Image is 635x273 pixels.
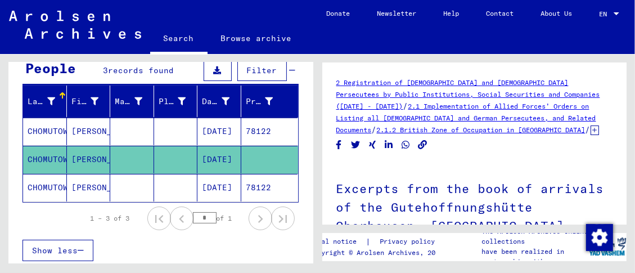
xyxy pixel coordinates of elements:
[154,86,198,117] mat-header-cell: Place of Birth
[246,92,287,110] div: Prisoner #
[481,247,588,267] p: have been realized in partnership with
[23,174,67,202] mat-cell: CHOMUTOW
[148,207,170,230] button: First page
[110,86,154,117] mat-header-cell: Maiden Name
[241,118,298,145] mat-cell: 78122
[71,96,99,108] div: First Name
[336,163,613,268] h1: Excerpts from the book of arrivals of the Gutehoffnungshütte Oberhausen, [GEOGRAPHIC_DATA][PERSON...
[32,245,78,256] span: Show less
[170,207,193,230] button: Previous page
[193,213,249,223] div: of 1
[25,58,76,78] div: People
[599,10,611,18] span: EN
[115,92,156,110] div: Maiden Name
[67,86,111,117] mat-header-cell: First Name
[417,138,429,152] button: Copy link
[481,226,588,247] p: The Arolsen Archives online collections
[586,224,613,251] img: Change consent
[377,126,586,134] a: 2.1.2 British Zone of Occupation in [GEOGRAPHIC_DATA]
[67,174,111,202] mat-cell: [PERSON_NAME]
[246,96,273,108] div: Prisoner #
[202,92,244,110] div: Date of Birth
[372,124,377,135] span: /
[272,207,294,230] button: Last page
[367,138,379,152] button: Share on Xing
[309,236,448,248] div: |
[9,11,141,39] img: Arolsen_neg.svg
[197,118,241,145] mat-cell: [DATE]
[350,138,362,152] button: Share on Twitter
[309,248,448,258] p: Copyright © Arolsen Archives, 2021
[383,138,395,152] button: Share on LinkedIn
[71,92,113,110] div: First Name
[91,213,130,223] div: 1 – 3 of 3
[237,60,287,81] button: Filter
[197,174,241,202] mat-cell: [DATE]
[67,118,111,145] mat-cell: [PERSON_NAME]
[28,96,55,108] div: Last Name
[22,240,93,261] button: Show less
[403,101,408,111] span: /
[115,96,142,108] div: Maiden Name
[23,146,67,173] mat-cell: CHOMUTOW
[371,236,448,248] a: Privacy policy
[159,92,200,110] div: Place of Birth
[247,65,277,75] span: Filter
[586,124,591,135] span: /
[208,25,305,52] a: Browse archive
[336,78,600,110] a: 2 Registration of [DEMOGRAPHIC_DATA] and [DEMOGRAPHIC_DATA] Persecutees by Public Institutions, S...
[309,236,366,248] a: Legal notice
[400,138,412,152] button: Share on WhatsApp
[333,138,345,152] button: Share on Facebook
[28,92,69,110] div: Last Name
[197,146,241,173] mat-cell: [DATE]
[103,65,108,75] span: 3
[202,96,229,108] div: Date of Birth
[241,174,298,202] mat-cell: 78122
[197,86,241,117] mat-header-cell: Date of Birth
[108,65,174,75] span: records found
[241,86,298,117] mat-header-cell: Prisoner #
[23,118,67,145] mat-cell: CHOMUTOW
[67,146,111,173] mat-cell: [PERSON_NAME]
[159,96,186,108] div: Place of Birth
[150,25,208,54] a: Search
[336,102,596,134] a: 2.1 Implementation of Allied Forces’ Orders on Listing all [DEMOGRAPHIC_DATA] and German Persecut...
[23,86,67,117] mat-header-cell: Last Name
[249,207,272,230] button: Next page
